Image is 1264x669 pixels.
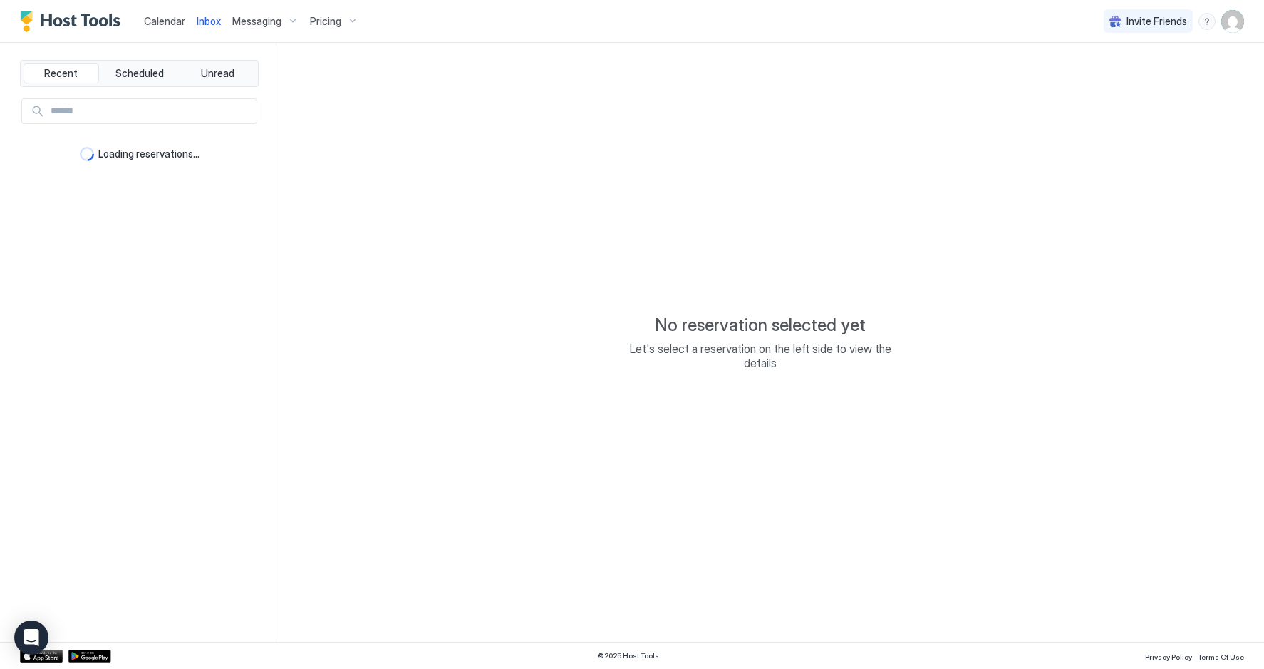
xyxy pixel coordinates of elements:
[597,651,659,660] span: © 2025 Host Tools
[197,14,221,29] a: Inbox
[44,67,78,80] span: Recent
[201,67,234,80] span: Unread
[310,15,341,28] span: Pricing
[14,621,48,655] div: Open Intercom Messenger
[20,11,127,32] a: Host Tools Logo
[20,60,259,87] div: tab-group
[20,650,63,663] a: App Store
[1198,653,1244,661] span: Terms Of Use
[1198,648,1244,663] a: Terms Of Use
[45,99,257,123] input: Input Field
[618,342,903,370] span: Let's select a reservation on the left side to view the details
[98,148,200,160] span: Loading reservations...
[655,315,866,336] span: No reservation selected yet
[115,67,164,80] span: Scheduled
[144,15,185,27] span: Calendar
[1145,648,1192,663] a: Privacy Policy
[232,15,281,28] span: Messaging
[144,14,185,29] a: Calendar
[80,147,94,161] div: loading
[24,63,99,83] button: Recent
[1145,653,1192,661] span: Privacy Policy
[68,650,111,663] a: Google Play Store
[1198,13,1216,30] div: menu
[1221,10,1244,33] div: User profile
[102,63,177,83] button: Scheduled
[180,63,255,83] button: Unread
[1126,15,1187,28] span: Invite Friends
[197,15,221,27] span: Inbox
